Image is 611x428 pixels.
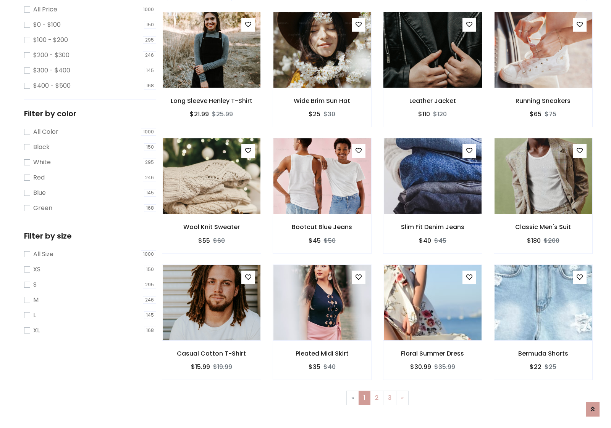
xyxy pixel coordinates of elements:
[396,391,409,405] a: Next
[213,236,225,245] del: $60
[33,51,70,60] label: $200 - $300
[168,391,587,405] nav: Page navigation
[33,35,68,45] label: $100 - $200
[33,20,61,29] label: $0 - $100
[141,250,156,258] span: 1000
[33,173,45,182] label: Red
[33,158,51,167] label: White
[419,237,431,244] h6: $40
[33,5,57,14] label: All Price
[33,265,40,274] label: XS
[33,81,71,90] label: $400 - $500
[143,36,156,44] span: 295
[162,97,261,104] h6: Long Sleeve Henley T-Shirt
[530,111,541,118] h6: $65
[309,237,321,244] h6: $45
[383,391,396,405] a: 3
[33,143,50,152] label: Black
[24,109,156,118] h5: Filter by color
[544,236,559,245] del: $200
[33,127,58,136] label: All Color
[198,237,210,244] h6: $55
[309,111,320,118] h6: $25
[410,363,431,370] h6: $30.99
[144,189,156,197] span: 145
[143,174,156,181] span: 246
[144,327,156,334] span: 168
[33,326,40,335] label: XL
[141,6,156,13] span: 1000
[144,67,156,74] span: 145
[530,363,541,370] h6: $22
[33,311,36,320] label: L
[191,363,210,370] h6: $15.99
[144,143,156,151] span: 150
[144,204,156,212] span: 168
[309,363,320,370] h6: $35
[143,159,156,166] span: 295
[370,391,383,405] a: 2
[383,350,482,357] h6: Floral Summer Dress
[383,97,482,104] h6: Leather Jacket
[144,311,156,319] span: 145
[212,110,233,119] del: $25.99
[162,223,261,231] h6: Wool Knit Sweater
[545,362,556,371] del: $25
[527,237,541,244] h6: $180
[273,350,372,357] h6: Pleated Midi Skirt
[143,281,156,289] span: 295
[213,362,232,371] del: $19.99
[33,280,37,289] label: S
[24,231,156,240] h5: Filter by size
[144,266,156,273] span: 150
[141,128,156,136] span: 1000
[383,223,482,231] h6: Slim Fit Denim Jeans
[433,110,447,119] del: $120
[33,295,39,305] label: M
[545,110,556,119] del: $75
[144,21,156,29] span: 150
[434,362,455,371] del: $35.99
[33,250,53,259] label: All Size
[324,236,336,245] del: $50
[162,350,261,357] h6: Casual Cotton T-Shirt
[434,236,446,245] del: $45
[143,296,156,304] span: 246
[494,350,593,357] h6: Bermuda Shorts
[401,393,404,402] span: »
[33,188,46,197] label: Blue
[143,51,156,59] span: 246
[323,110,335,119] del: $30
[33,204,52,213] label: Green
[33,66,70,75] label: $300 - $400
[494,97,593,104] h6: Running Sneakers
[418,111,430,118] h6: $110
[359,391,370,405] a: 1
[273,97,372,104] h6: Wide Brim Sun Hat
[273,223,372,231] h6: Bootcut Blue Jeans
[190,111,209,118] h6: $21.99
[323,362,336,371] del: $40
[144,82,156,90] span: 168
[494,223,593,231] h6: Classic Men's Suit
